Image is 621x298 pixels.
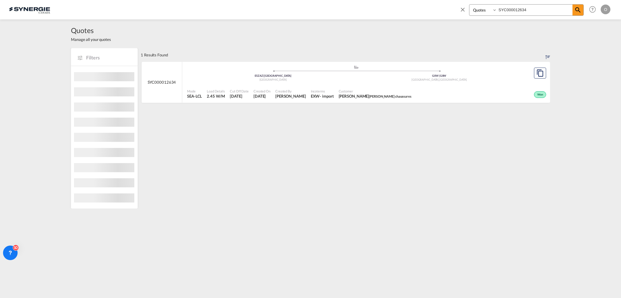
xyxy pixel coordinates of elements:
span: [PERSON_NAME] chaussures [369,94,411,98]
div: O [601,5,610,14]
span: Karen Mercier [275,93,306,99]
span: Manage all your quotes [71,37,111,42]
span: Created On [253,89,270,93]
span: [GEOGRAPHIC_DATA] [260,78,287,81]
div: EXW import [311,93,334,99]
span: icon-magnify [572,5,583,15]
span: Load Details [207,89,225,93]
button: Copy Quote [534,68,546,79]
span: Cut Off Date [230,89,249,93]
span: Help [587,4,598,15]
span: Filters [86,54,132,61]
div: 1 Results Found [141,48,168,62]
div: Sort by: Created On [545,48,550,62]
input: Enter Quotation Number [497,5,572,15]
div: SYC000012634 assets/icons/custom/ship-fill.svgassets/icons/custom/roll-o-plane.svgOriginZaragoza ... [142,62,550,103]
span: Customer [339,89,411,93]
img: 1f56c880d42311ef80fc7dca854c8e59.png [9,3,50,16]
div: Help [587,4,601,15]
span: Won [537,93,545,97]
span: Created By [275,89,306,93]
span: SYC000012634 [148,79,176,85]
span: G8W [432,74,440,77]
span: G8W [440,74,446,77]
span: | [439,74,440,77]
span: 23 Jun 2025 [253,93,270,99]
span: [GEOGRAPHIC_DATA] [411,78,439,81]
md-icon: icon-magnify [574,6,582,14]
span: Mode [187,89,202,93]
span: SEA-LCL [187,93,202,99]
div: Won [534,91,546,98]
md-icon: assets/icons/custom/ship-fill.svg [353,65,360,69]
span: Incoterms [311,89,334,93]
div: - import [320,93,334,99]
span: Quotes [71,25,111,35]
span: icon-close [459,4,469,19]
span: 2.45 W/M [207,94,225,99]
md-icon: assets/icons/custom/copyQuote.svg [536,69,544,77]
span: | [263,74,264,77]
div: EXW [311,93,320,99]
span: [GEOGRAPHIC_DATA] [439,78,467,81]
span: BERNARD CARON Caron chaussures [339,93,411,99]
span: 23 Jun 2025 [230,93,249,99]
span: ESZAZ [GEOGRAPHIC_DATA] [255,74,291,77]
md-icon: icon-close [459,6,466,13]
